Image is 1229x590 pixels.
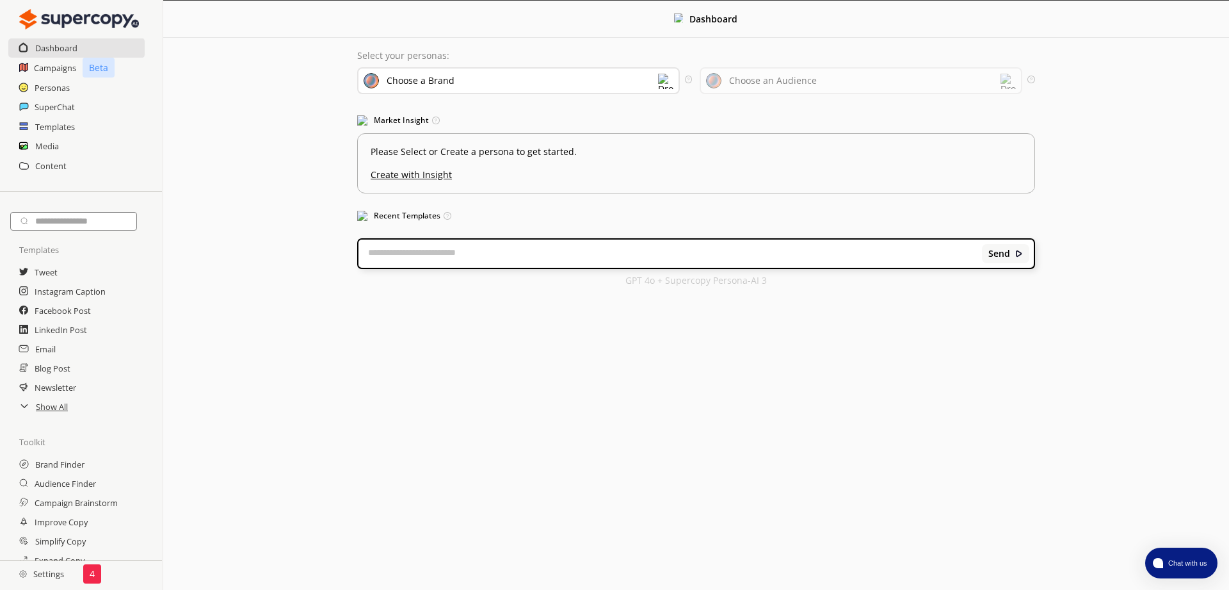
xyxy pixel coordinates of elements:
span: Chat with us [1163,558,1210,568]
img: Market Insight [357,115,367,126]
p: 4 [90,569,95,579]
a: SuperChat [35,97,75,117]
p: Select your personas: [357,51,1035,61]
p: Beta [83,58,115,78]
a: Email [35,340,56,359]
a: Dashboard [35,38,77,58]
img: Tooltip Icon [432,117,440,124]
img: Close [19,6,139,32]
h3: Recent Templates [357,206,1035,225]
button: atlas-launcher [1145,548,1217,578]
a: Audience Finder [35,474,96,493]
a: Tweet [35,263,58,282]
a: Content [35,156,67,176]
div: Choose a Brand [387,76,454,86]
a: Expand Copy [35,551,84,570]
img: Brand Icon [364,73,379,88]
a: Brand Finder [35,455,84,474]
img: Tooltip Icon [1027,76,1035,83]
a: Personas [35,78,70,97]
h3: Market Insight [357,111,1035,130]
a: Instagram Caption [35,282,106,301]
img: Close [19,570,27,578]
a: Blog Post [35,359,70,378]
img: Dropdown Icon [658,74,673,89]
img: Popular Templates [357,211,367,221]
a: Improve Copy [35,512,88,532]
a: LinkedIn Post [35,320,87,340]
img: Close [1015,249,1024,258]
img: Audience Icon [706,73,721,88]
a: Show All [36,397,68,416]
a: Simplify Copy [35,532,86,551]
p: Please Select or Create a persona to get started. [371,147,1022,157]
img: Close [674,13,683,22]
b: Dashboard [689,13,737,25]
a: Facebook Post [35,301,91,320]
a: Campaign Brainstorm [35,493,118,512]
p: GPT 4o + Supercopy Persona-AI 3 [625,275,767,286]
div: Choose an Audience [729,76,817,86]
img: Tooltip Icon [444,212,451,220]
u: Create with Insight [371,163,1022,180]
b: Send [988,249,1010,259]
a: Media [35,136,59,156]
img: Dropdown Icon [1000,74,1016,89]
a: Templates [35,117,75,136]
img: Tooltip Icon [685,76,693,83]
a: Campaigns [34,58,76,78]
a: Newsletter [35,378,76,397]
